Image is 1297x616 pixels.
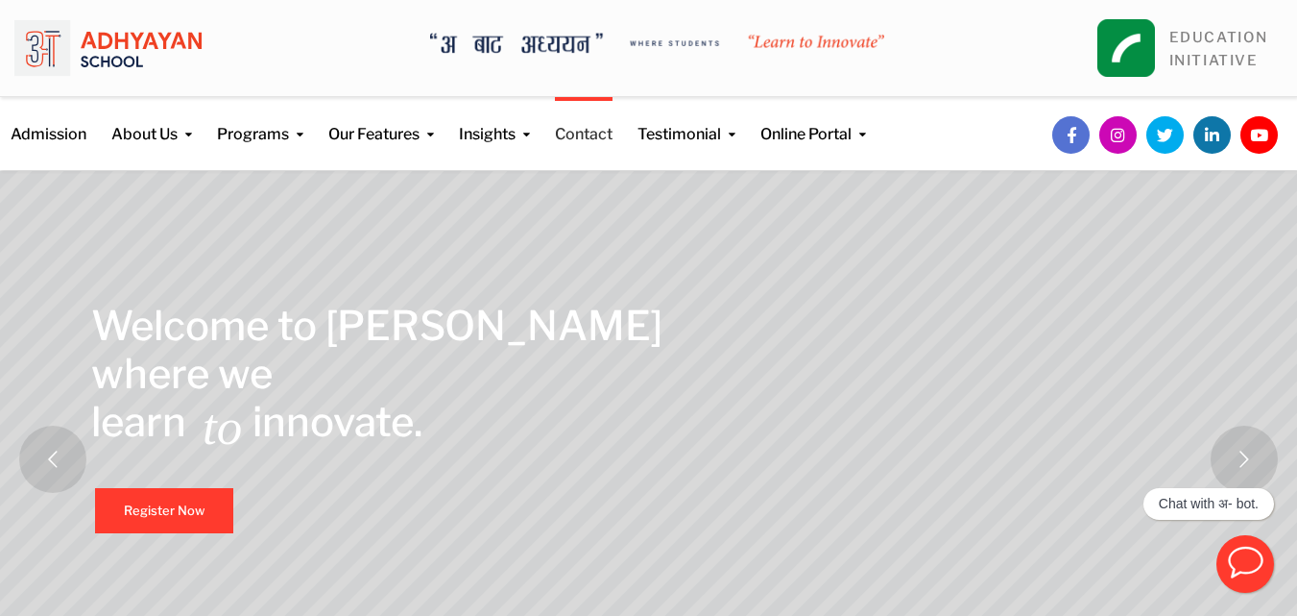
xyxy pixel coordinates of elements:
a: About Us [111,97,192,146]
rs-layer: innovate. [252,398,422,446]
img: square_leapfrog [1097,19,1155,77]
a: Testimonial [637,97,735,146]
rs-layer: Welcome to [PERSON_NAME] where we learn [91,302,662,446]
a: Online Portal [760,97,866,146]
a: EDUCATIONINITIATIVE [1169,29,1268,69]
a: Programs [217,97,303,146]
a: Our Features [328,97,434,146]
img: A Bata Adhyayan where students learn to Innovate [430,33,884,54]
a: Register Now [95,488,233,533]
a: Contact [555,97,612,146]
p: Chat with अ- bot. [1159,496,1259,512]
img: logo [14,14,202,82]
a: Insights [459,97,530,146]
a: Admission [11,97,86,146]
rs-layer: to [203,403,242,451]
